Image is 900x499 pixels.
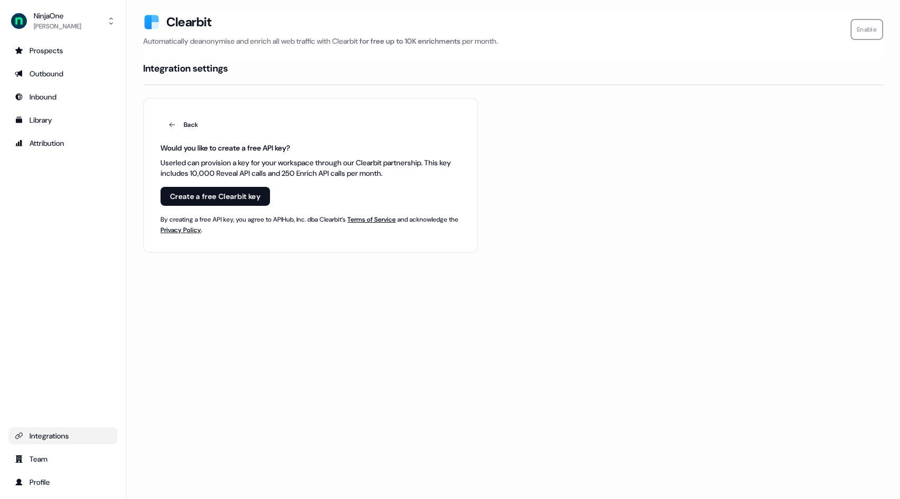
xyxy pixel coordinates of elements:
button: Enable [851,19,883,40]
h6: Would you like to create a free API key? [161,143,461,153]
h3: Clearbit [166,14,211,30]
h4: Integration settings [143,62,228,75]
a: Go to templates [8,112,117,128]
a: Privacy Policy [161,226,201,234]
p: By creating a free API key, you agree to APIHub, Inc. dba Clearbit’s and acknowledge the . [161,214,461,235]
div: Team [15,454,111,464]
p: Userled can provision a key for your workspace through our Clearbit partnership. This key include... [161,157,461,178]
div: Outbound [15,68,111,79]
div: Attribution [15,138,111,148]
a: Go to Inbound [8,88,117,105]
div: Integrations [15,431,111,441]
button: Back [161,115,203,134]
a: Go to team [8,451,117,467]
a: Go to integrations [8,427,117,444]
div: Automatically deanonymise and enrich all web traffic with Clearbit per month. [143,36,498,46]
div: NinjaOne [34,11,81,21]
a: Go to prospects [8,42,117,59]
button: NinjaOne[PERSON_NAME] [8,8,117,34]
div: Library [15,115,111,125]
div: Profile [15,477,111,487]
button: Create a free Clearbit key [161,187,270,206]
a: Go to attribution [8,135,117,152]
a: Go to outbound experience [8,65,117,82]
div: [PERSON_NAME] [34,21,81,32]
div: Prospects [15,45,111,56]
a: Go to profile [8,474,117,491]
span: for free up to 10K enrichments [359,36,461,46]
a: Terms of Service [347,215,396,224]
div: Inbound [15,92,111,102]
